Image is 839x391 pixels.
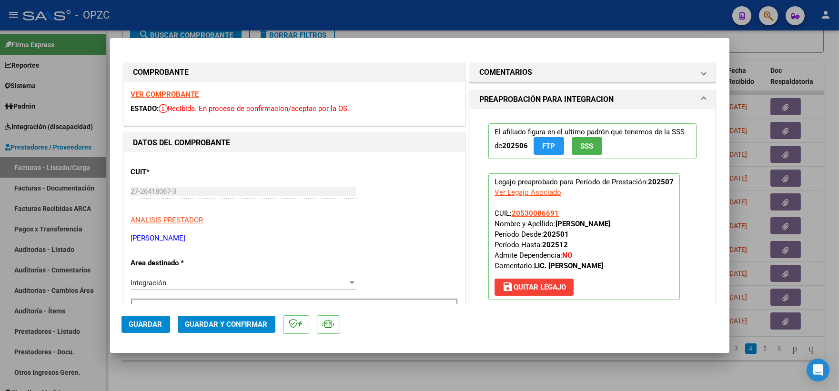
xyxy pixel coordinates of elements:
p: Area destinado * [131,258,229,269]
span: ANALISIS PRESTADOR [131,216,203,224]
div: Ver Legajo Asociado [495,187,561,198]
strong: 202512 [542,241,568,249]
button: Guardar y Confirmar [178,316,275,333]
span: Guardar y Confirmar [185,320,268,329]
span: CUIL: Nombre y Apellido: Período Desde: Período Hasta: Admite Dependencia: [495,209,610,270]
a: VER COMPROBANTE [131,90,199,99]
strong: COMPROBANTE [133,68,189,77]
p: [PERSON_NAME] [131,233,458,244]
div: Open Intercom Messenger [807,359,829,381]
span: Recibida. En proceso de confirmacion/aceptac por la OS. [159,104,350,113]
button: SSS [572,137,602,155]
span: SSS [580,142,593,150]
span: 20530086691 [512,209,559,218]
p: El afiliado figura en el ultimo padrón que tenemos de la SSS de [488,123,697,159]
strong: DATOS DEL COMPROBANTE [133,138,231,147]
span: Quitar Legajo [502,283,566,291]
button: Quitar Legajo [495,279,574,296]
h1: COMENTARIOS [479,67,532,78]
button: FTP [534,137,564,155]
strong: 202507 [648,178,674,186]
mat-expansion-panel-header: COMENTARIOS [470,63,716,82]
span: ESTADO: [131,104,159,113]
span: Integración [131,279,167,287]
span: FTP [542,142,555,150]
strong: 202506 [502,141,528,150]
div: PREAPROBACIÓN PARA INTEGRACION [470,109,716,322]
span: Comentario: [495,261,603,270]
strong: LIC. [PERSON_NAME] [534,261,603,270]
p: CUIT [131,167,229,178]
span: Guardar [129,320,162,329]
mat-expansion-panel-header: PREAPROBACIÓN PARA INTEGRACION [470,90,716,109]
h1: PREAPROBACIÓN PARA INTEGRACION [479,94,614,105]
strong: NO [562,251,572,260]
strong: [PERSON_NAME] [556,220,610,228]
button: Guardar [121,316,170,333]
strong: 202501 [543,230,569,239]
p: Legajo preaprobado para Período de Prestación: [488,173,680,300]
mat-icon: save [502,281,514,292]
